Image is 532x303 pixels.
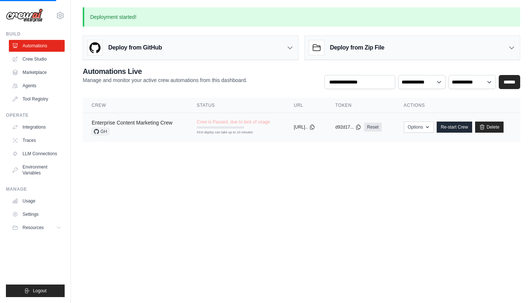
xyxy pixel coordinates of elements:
[9,161,65,179] a: Environment Variables
[197,119,270,125] span: Crew is Paused, due to lack of usage
[9,53,65,65] a: Crew Studio
[9,208,65,220] a: Settings
[9,67,65,78] a: Marketplace
[6,8,43,23] img: Logo
[9,40,65,52] a: Automations
[188,98,285,113] th: Status
[88,40,102,55] img: GitHub Logo
[6,285,65,297] button: Logout
[327,98,395,113] th: Token
[395,98,520,113] th: Actions
[9,93,65,105] a: Tool Registry
[33,288,47,294] span: Logout
[83,76,247,84] p: Manage and monitor your active crew automations from this dashboard.
[92,120,173,126] a: Enterprise Content Marketing Crew
[437,122,472,133] a: Re-start Crew
[6,112,65,118] div: Operate
[9,222,65,234] button: Resources
[9,148,65,160] a: LLM Connections
[83,98,188,113] th: Crew
[197,130,244,135] div: First deploy can take up to 10 minutes
[6,186,65,192] div: Manage
[335,124,361,130] button: d92d17...
[23,225,44,231] span: Resources
[9,195,65,207] a: Usage
[9,80,65,92] a: Agents
[83,7,520,27] p: Deployment started!
[285,98,326,113] th: URL
[83,66,247,76] h2: Automations Live
[9,135,65,146] a: Traces
[404,122,434,133] button: Options
[92,128,109,135] span: GH
[9,121,65,133] a: Integrations
[364,123,382,132] a: Reset
[108,43,162,52] h3: Deploy from GitHub
[6,31,65,37] div: Build
[475,122,504,133] a: Delete
[330,43,384,52] h3: Deploy from Zip File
